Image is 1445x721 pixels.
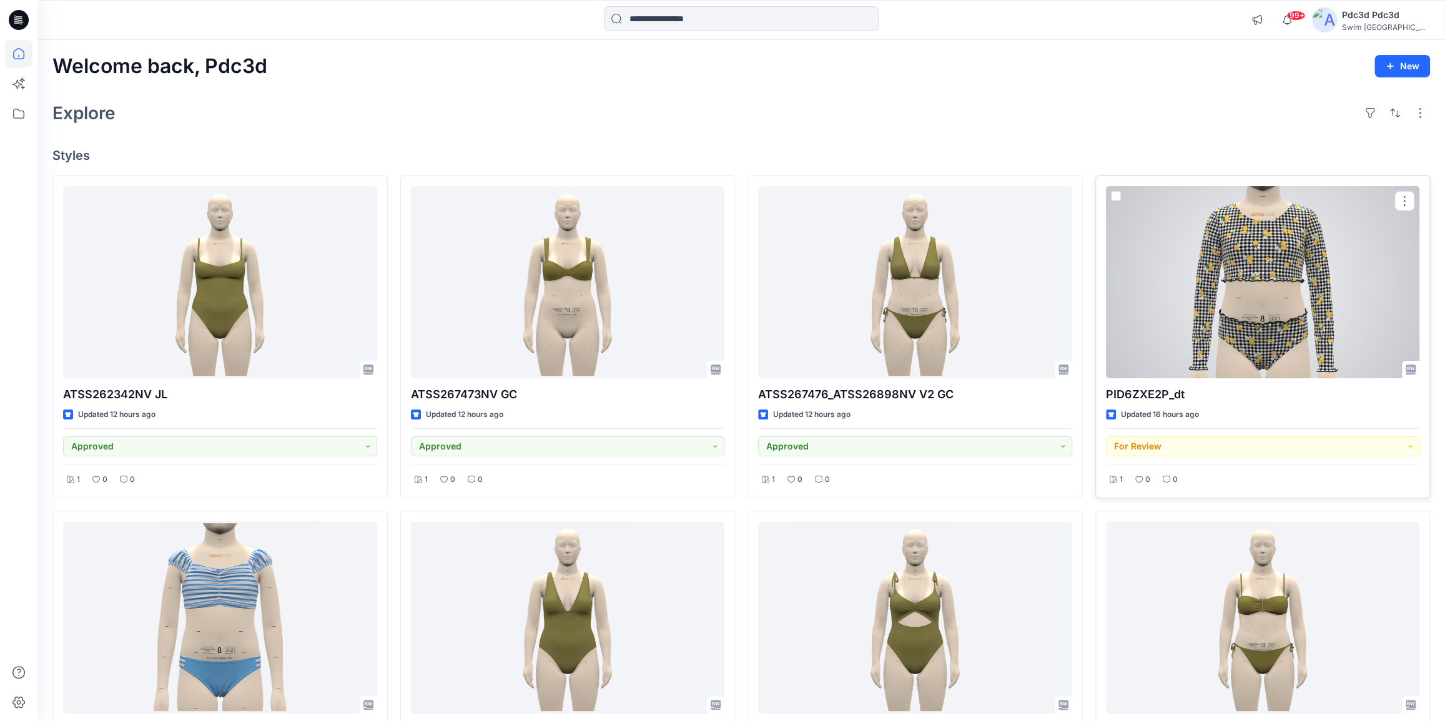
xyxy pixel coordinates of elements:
[1342,7,1429,22] div: Pdc3d Pdc3d
[758,521,1072,714] a: ATSS262348 GC
[52,103,116,123] h2: Explore
[411,186,725,378] a: ATSS267473NV GC
[77,473,80,486] p: 1
[797,473,802,486] p: 0
[773,408,851,421] p: Updated 12 hours ago
[1106,521,1420,714] a: ATSS267475_ATSS268298 JZ
[1374,55,1430,77] button: New
[1173,473,1178,486] p: 0
[1312,7,1337,32] img: avatar
[478,473,483,486] p: 0
[130,473,135,486] p: 0
[758,386,1072,403] p: ATSS267476_ATSS26898NV V2 GC
[78,408,155,421] p: Updated 12 hours ago
[1106,186,1420,378] a: PID6ZXE2P_dt
[450,473,455,486] p: 0
[1120,473,1123,486] p: 1
[411,521,725,714] a: ATSS262352 JZ
[1342,22,1429,32] div: Swim [GEOGRAPHIC_DATA]
[426,408,503,421] p: Updated 12 hours ago
[411,386,725,403] p: ATSS267473NV GC
[1106,386,1420,403] p: PID6ZXE2P_dt
[63,186,377,378] a: ATSS262342NV JL
[758,186,1072,378] a: ATSS267476_ATSS26898NV V2 GC
[63,386,377,403] p: ATSS262342NV JL
[52,148,1430,163] h4: Styles
[1286,11,1305,21] span: 99+
[1145,473,1150,486] p: 0
[425,473,428,486] p: 1
[772,473,775,486] p: 1
[102,473,107,486] p: 0
[1121,408,1199,421] p: Updated 16 hours ago
[825,473,830,486] p: 0
[52,55,267,78] h2: Welcome back, Pdc3d
[63,521,377,714] a: PIDX018G4_dt & PID0L7E64_dt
